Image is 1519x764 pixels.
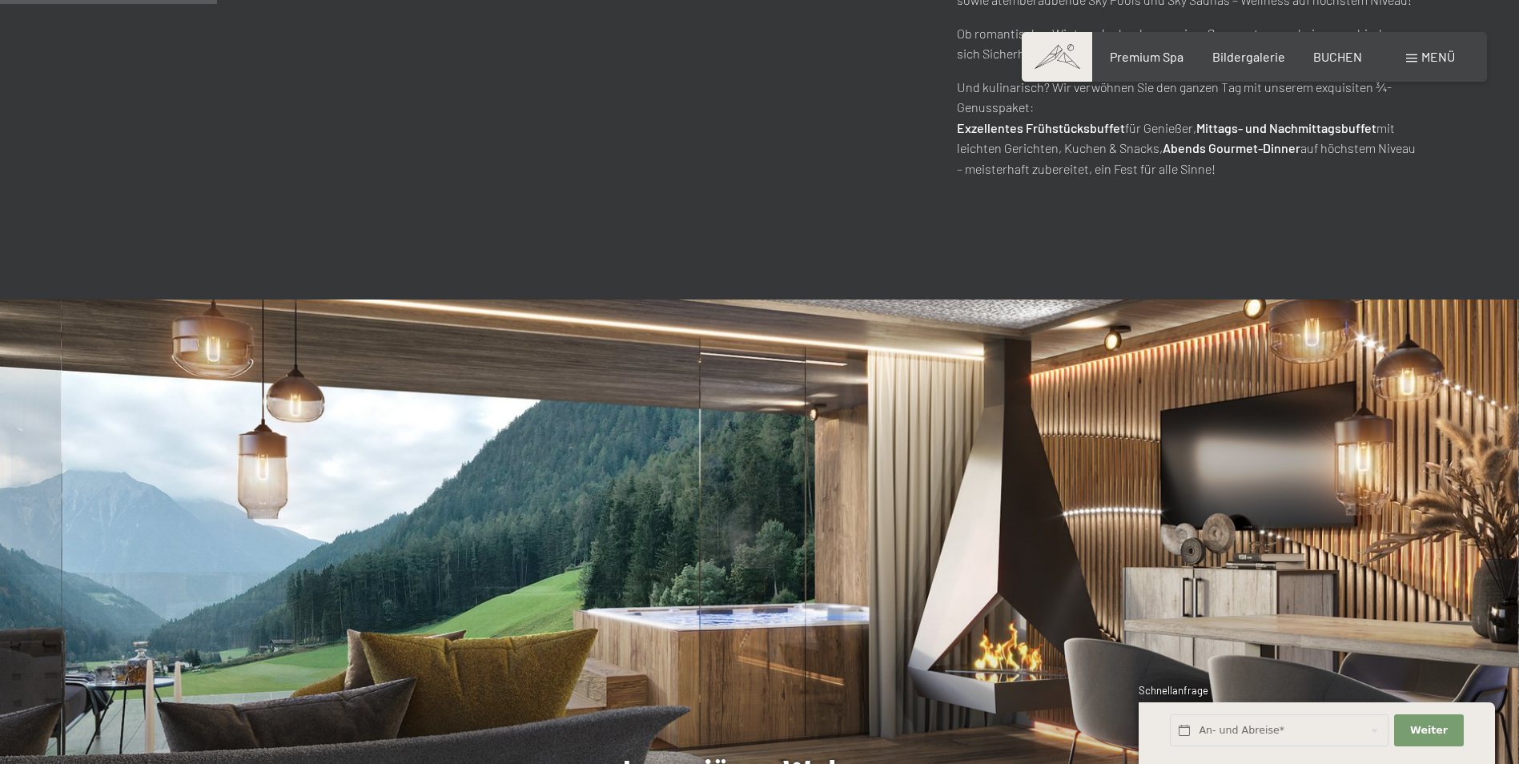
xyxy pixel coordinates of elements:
[957,23,1417,64] p: Ob romantischer Winterurlaub oder sonniger Sommertraum – bei uns verbinden sich Sicherheit, Komfo...
[1394,714,1463,747] button: Weiter
[1421,49,1455,64] span: Menü
[1410,723,1448,738] span: Weiter
[1110,49,1183,64] a: Premium Spa
[957,77,1417,179] p: Und kulinarisch? Wir verwöhnen Sie den ganzen Tag mit unserem exquisiten ¾-Genusspaket: für Genie...
[1139,684,1208,697] span: Schnellanfrage
[1196,120,1376,135] strong: Mittags- und Nachmittagsbuffet
[1163,140,1300,155] strong: Abends Gourmet-Dinner
[1212,49,1285,64] a: Bildergalerie
[957,120,1125,135] strong: Exzellentes Frühstücksbuffet
[1313,49,1362,64] a: BUCHEN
